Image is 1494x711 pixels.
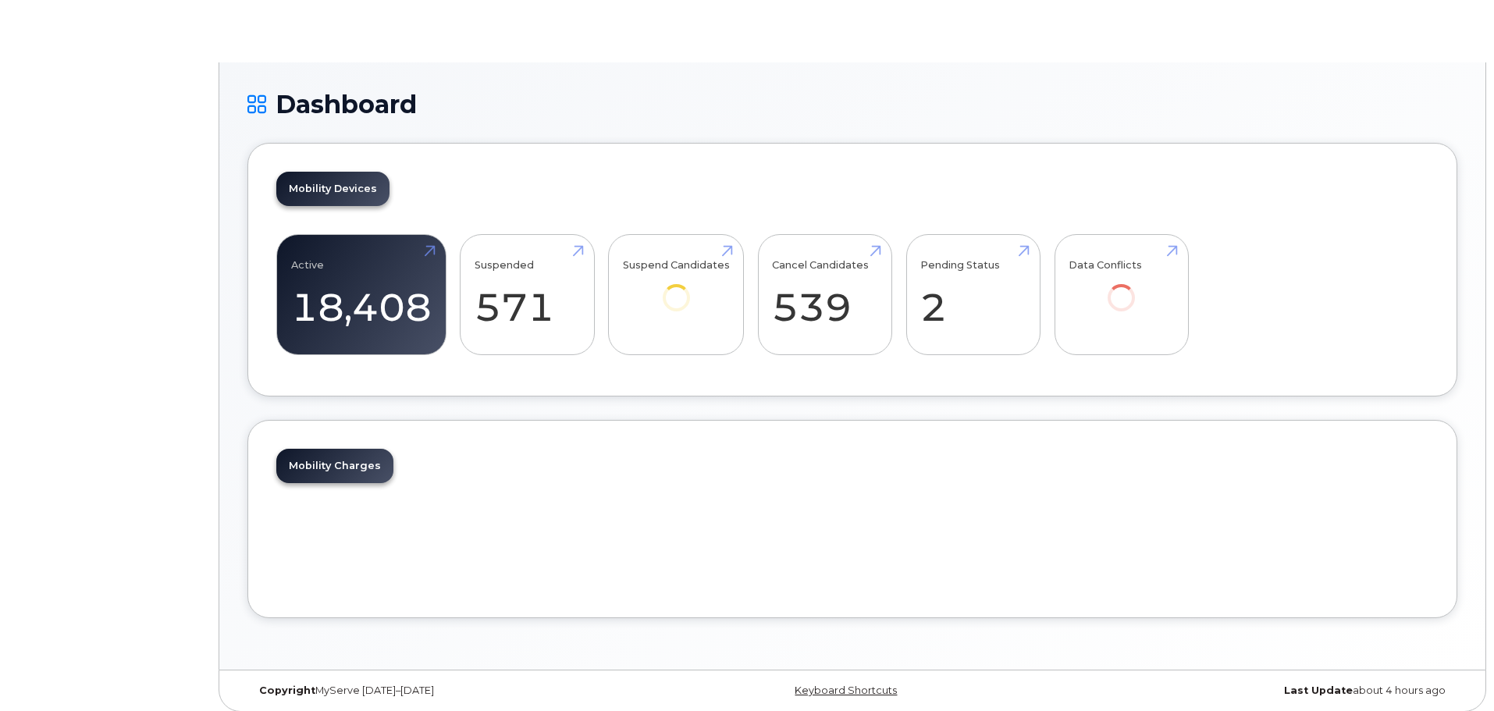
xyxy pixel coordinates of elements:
a: Suspended 571 [475,244,580,347]
h1: Dashboard [247,91,1457,118]
div: MyServe [DATE]–[DATE] [247,684,651,697]
a: Keyboard Shortcuts [795,684,897,696]
a: Mobility Devices [276,172,390,206]
a: Data Conflicts [1069,244,1174,333]
div: about 4 hours ago [1054,684,1457,697]
a: Pending Status 2 [920,244,1026,347]
strong: Last Update [1284,684,1353,696]
a: Active 18,408 [291,244,432,347]
a: Cancel Candidates 539 [772,244,877,347]
a: Mobility Charges [276,449,393,483]
a: Suspend Candidates [623,244,730,333]
strong: Copyright [259,684,315,696]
